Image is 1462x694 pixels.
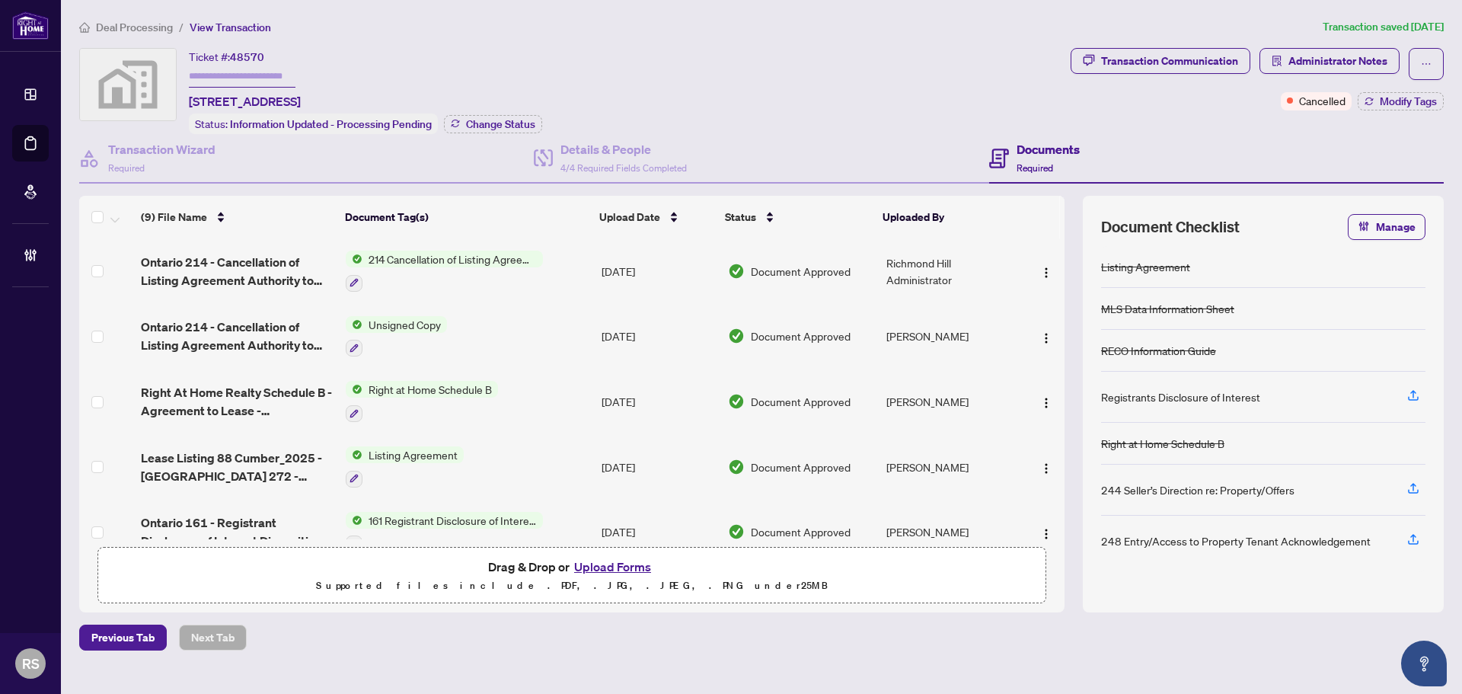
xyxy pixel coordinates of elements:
[1348,214,1425,240] button: Manage
[1358,92,1444,110] button: Modify Tags
[599,209,660,225] span: Upload Date
[751,393,851,410] span: Document Approved
[880,238,1020,304] td: Richmond Hill Administrator
[880,500,1020,565] td: [PERSON_NAME]
[1017,162,1053,174] span: Required
[346,251,362,267] img: Status Icon
[595,500,722,565] td: [DATE]
[1299,92,1345,109] span: Cancelled
[560,162,687,174] span: 4/4 Required Fields Completed
[1323,18,1444,36] article: Transaction saved [DATE]
[595,304,722,369] td: [DATE]
[98,548,1045,604] span: Drag & Drop orUpload FormsSupported files include .PDF, .JPG, .JPEG, .PNG under25MB
[1034,259,1058,283] button: Logo
[751,523,851,540] span: Document Approved
[362,251,543,267] span: 214 Cancellation of Listing Agreement - Authority to Offer for Lease
[179,625,247,651] button: Next Tab
[751,328,851,344] span: Document Approved
[1101,532,1371,549] div: 248 Entry/Access to Property Tenant Acknowledgement
[466,119,535,130] span: Change Status
[1040,332,1052,344] img: Logo
[108,140,215,158] h4: Transaction Wizard
[108,162,145,174] span: Required
[1040,462,1052,475] img: Logo
[595,434,722,500] td: [DATE]
[80,49,176,120] img: svg%3e
[1101,49,1238,73] div: Transaction Communication
[362,446,464,463] span: Listing Agreement
[719,196,876,238] th: Status
[1380,96,1437,107] span: Modify Tags
[362,512,543,529] span: 161 Registrant Disclosure of Interest - Disposition ofProperty
[1101,342,1216,359] div: RECO Information Guide
[362,381,498,398] span: Right at Home Schedule B
[141,209,207,225] span: (9) File Name
[1034,455,1058,479] button: Logo
[230,50,264,64] span: 48570
[728,328,745,344] img: Document Status
[346,251,543,292] button: Status Icon214 Cancellation of Listing Agreement - Authority to Offer for Lease
[1101,481,1294,498] div: 244 Seller’s Direction re: Property/Offers
[560,140,687,158] h4: Details & People
[751,459,851,475] span: Document Approved
[346,381,362,398] img: Status Icon
[880,369,1020,434] td: [PERSON_NAME]
[179,18,184,36] li: /
[1034,389,1058,414] button: Logo
[725,209,756,225] span: Status
[570,557,656,577] button: Upload Forms
[728,393,745,410] img: Document Status
[1101,216,1240,238] span: Document Checklist
[1101,435,1224,452] div: Right at Home Schedule B
[876,196,1015,238] th: Uploaded By
[1040,267,1052,279] img: Logo
[141,383,334,420] span: Right At Home Realty Schedule B - Agreement to Lease - Residential_St.pdf
[141,449,334,485] span: Lease Listing 88 Cumber_2025 - [GEOGRAPHIC_DATA] 272 - Listing Agreement - Landlord Designated Re...
[488,557,656,577] span: Drag & Drop or
[444,115,542,133] button: Change Status
[346,512,362,529] img: Status Icon
[1376,215,1416,239] span: Manage
[346,512,543,553] button: Status Icon161 Registrant Disclosure of Interest - Disposition ofProperty
[346,316,362,333] img: Status Icon
[346,381,498,422] button: Status IconRight at Home Schedule B
[189,48,264,66] div: Ticket #:
[189,92,301,110] span: [STREET_ADDRESS]
[728,459,745,475] img: Document Status
[339,196,594,238] th: Document Tag(s)
[1017,140,1080,158] h4: Documents
[595,238,722,304] td: [DATE]
[22,653,40,674] span: RS
[1421,59,1432,69] span: ellipsis
[1288,49,1387,73] span: Administrator Notes
[1040,528,1052,540] img: Logo
[189,114,438,134] div: Status:
[880,434,1020,500] td: [PERSON_NAME]
[141,513,334,550] span: Ontario 161 - Registrant Disclosure of Interest Disposition of Property EXECUTED 2025.pdf
[1101,389,1260,405] div: Registrants Disclosure of Interest
[1101,258,1190,275] div: Listing Agreement
[91,625,155,650] span: Previous Tab
[1040,397,1052,409] img: Logo
[346,446,464,488] button: Status IconListing Agreement
[96,21,173,34] span: Deal Processing
[107,577,1036,595] p: Supported files include .PDF, .JPG, .JPEG, .PNG under 25 MB
[593,196,719,238] th: Upload Date
[751,263,851,280] span: Document Approved
[362,316,447,333] span: Unsigned Copy
[1071,48,1250,74] button: Transaction Communication
[728,523,745,540] img: Document Status
[141,253,334,289] span: Ontario 214 - Cancellation of Listing Agreement Authority to Offer for Lease FINALIZED.pdf
[595,369,722,434] td: [DATE]
[1272,56,1282,66] span: solution
[230,117,432,131] span: Information Updated - Processing Pending
[1259,48,1400,74] button: Administrator Notes
[141,318,334,354] span: Ontario 214 - Cancellation of Listing Agreement Authority to Offer for Lease.pdf
[728,263,745,280] img: Document Status
[12,11,49,40] img: logo
[79,22,90,33] span: home
[880,304,1020,369] td: [PERSON_NAME]
[1034,324,1058,348] button: Logo
[135,196,339,238] th: (9) File Name
[190,21,271,34] span: View Transaction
